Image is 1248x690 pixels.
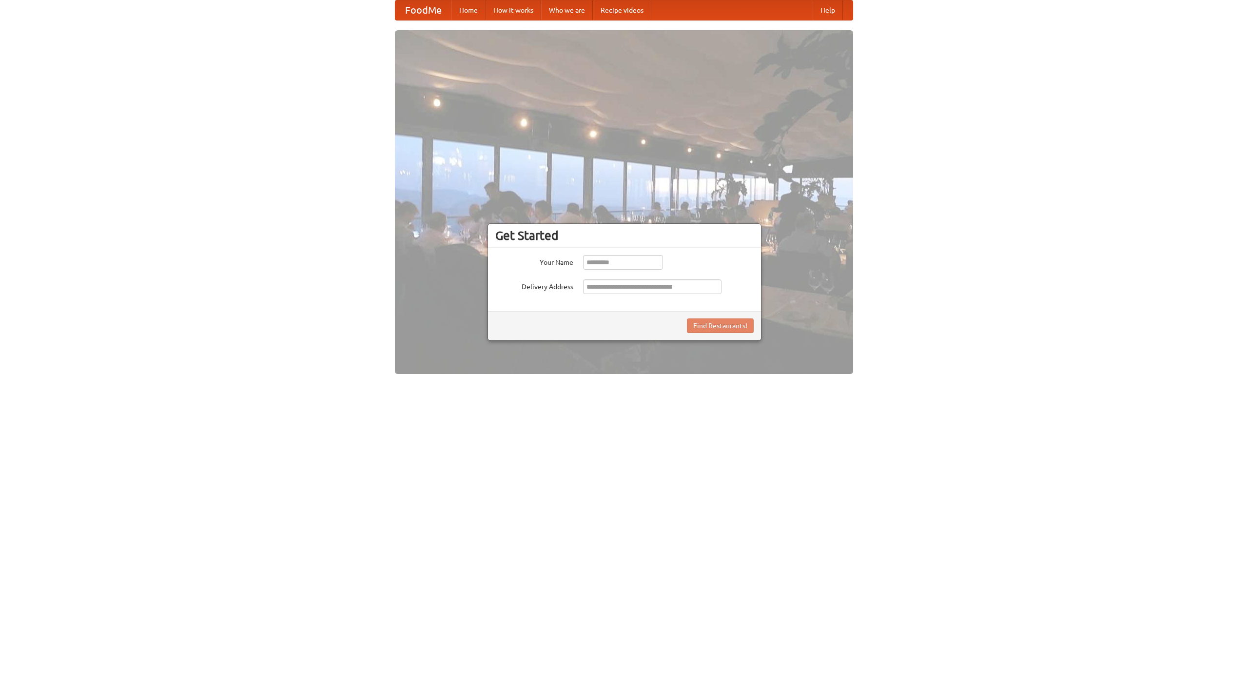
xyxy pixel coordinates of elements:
a: FoodMe [395,0,451,20]
a: Home [451,0,486,20]
a: Who we are [541,0,593,20]
a: How it works [486,0,541,20]
a: Help [813,0,843,20]
h3: Get Started [495,228,754,243]
label: Your Name [495,255,573,267]
a: Recipe videos [593,0,651,20]
button: Find Restaurants! [687,318,754,333]
label: Delivery Address [495,279,573,292]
